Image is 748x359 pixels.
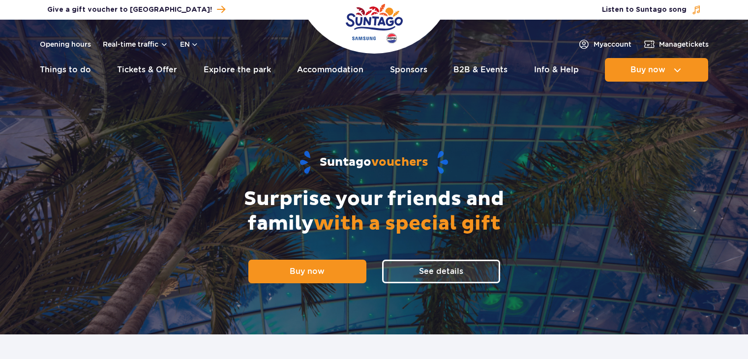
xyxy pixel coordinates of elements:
span: Buy now [290,267,325,276]
span: Listen to Suntago song [602,5,687,15]
a: Opening hours [40,39,91,49]
a: Buy now [248,260,366,283]
a: Managetickets [643,38,709,50]
a: Sponsors [390,58,427,82]
button: Buy now [605,58,708,82]
a: Give a gift voucher to [GEOGRAPHIC_DATA]! [47,3,225,16]
span: Buy now [630,65,665,74]
span: My account [594,39,631,49]
span: Give a gift voucher to [GEOGRAPHIC_DATA]! [47,5,212,15]
span: See details [419,267,463,276]
span: with a special gift [314,211,501,236]
h1: Suntago [58,150,690,175]
a: See details [382,260,500,283]
a: B2B & Events [453,58,508,82]
a: Myaccount [578,38,631,50]
a: Accommodation [297,58,363,82]
h2: Surprise your friends and family [202,187,546,236]
button: en [180,39,199,49]
button: Real-time traffic [103,40,168,48]
button: Listen to Suntago song [602,5,701,15]
a: Things to do [40,58,91,82]
span: vouchers [371,154,428,169]
a: Explore the park [204,58,271,82]
span: Manage tickets [659,39,709,49]
a: Info & Help [534,58,579,82]
a: Tickets & Offer [117,58,177,82]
